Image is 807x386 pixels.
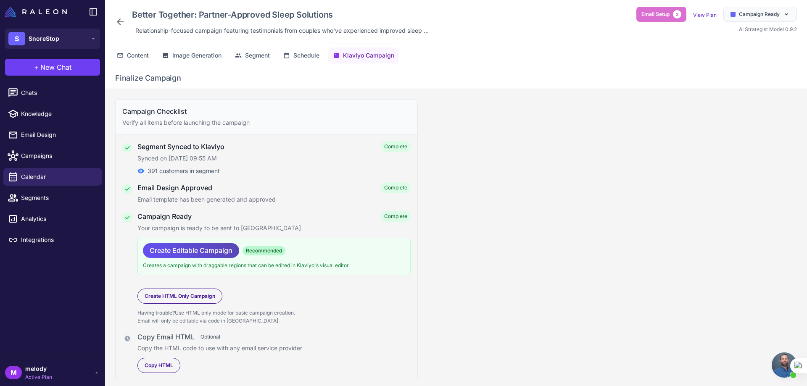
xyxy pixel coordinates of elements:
button: Segment [230,47,275,63]
img: Raleon Logo [5,7,67,17]
span: Campaign Ready [739,11,780,18]
span: Complete [381,211,411,222]
a: Campaigns [3,147,102,165]
a: View Plan [693,12,717,18]
span: 391 customers in segment [148,166,220,176]
span: Calendar [21,172,95,181]
button: Email Setup2 [636,7,686,22]
span: Active Plan [25,373,52,381]
span: + [34,62,39,72]
div: S [8,32,25,45]
span: Copy HTML [145,362,173,369]
span: New Chat [40,62,71,72]
span: SnoreStop [29,34,59,43]
a: Chats [3,84,102,102]
span: Segment [245,51,270,60]
span: Content [127,51,149,60]
span: Create Editable Campaign [150,243,232,258]
p: Email template has been generated and approved [137,195,411,204]
span: Schedule [293,51,319,60]
h3: Campaign Checklist [122,106,411,116]
h4: Campaign Ready [137,211,192,221]
button: +New Chat [5,59,100,76]
button: Image Generation [157,47,227,63]
a: Segments [3,189,102,207]
div: Click to edit campaign name [129,7,432,23]
h4: Email Design Approved [137,183,212,193]
span: melody [25,364,52,373]
span: Segments [21,193,95,202]
a: Integrations [3,231,102,249]
a: Knowledge [3,105,102,123]
span: Create HTML Only Campaign [145,292,215,300]
button: Klaviyo Campaign [328,47,399,63]
span: Having trouble? [137,310,175,316]
span: Optional [198,332,223,341]
button: Content [112,47,154,63]
p: Use HTML only mode for basic campaign creation. Email will only be editable via code in [GEOGRAPH... [137,309,411,325]
span: Email Setup [641,11,670,18]
button: Schedule [278,47,324,63]
span: Recommended [243,246,285,255]
p: Verify all items before launching the campaign [122,118,411,127]
span: Campaigns [21,151,95,160]
div: M [5,366,22,379]
span: 2 [673,10,681,18]
h4: Segment Synced to Klaviyo [137,142,224,152]
p: Creates a campaign with draggable regions that can be edited in Klaviyo's visual editor [143,261,405,270]
p: Synced on [DATE] 09:55 AM [137,154,411,163]
span: Integrations [21,235,95,244]
h4: Copy Email HTML [137,332,195,342]
span: AI Strategist Model 0.9.2 [739,26,797,32]
div: Click to edit description [132,24,432,37]
a: Analytics [3,210,102,228]
span: Chats [21,88,95,97]
span: Klaviyo Campaign [343,51,394,60]
a: Calendar [3,168,102,186]
p: Copy the HTML code to use with any email service provider [137,344,411,353]
span: Email Design [21,130,95,139]
h2: Finalize Campaign [115,72,181,84]
p: Your campaign is ready to be sent to [GEOGRAPHIC_DATA] [137,223,411,233]
a: Open chat [772,352,797,378]
a: Email Design [3,126,102,144]
button: SSnoreStop [5,29,100,49]
span: Relationship-focused campaign featuring testimonials from couples who've experienced improved sle... [135,26,429,35]
span: Image Generation [172,51,222,60]
span: Knowledge [21,109,95,118]
span: Complete [381,141,411,152]
span: Complete [381,182,411,193]
span: Analytics [21,214,95,223]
